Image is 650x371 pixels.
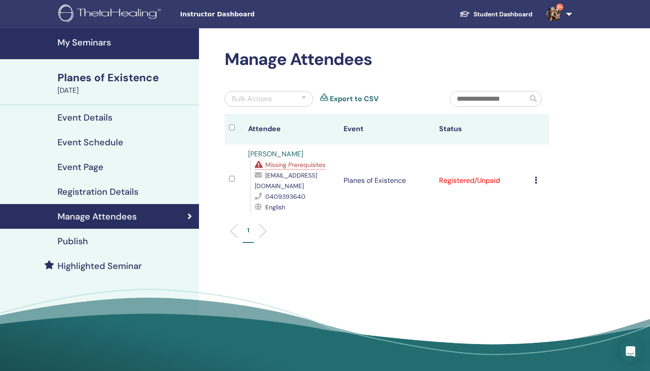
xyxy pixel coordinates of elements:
[620,341,641,362] div: Open Intercom Messenger
[57,186,138,197] h4: Registration Details
[255,171,317,190] span: [EMAIL_ADDRESS][DOMAIN_NAME]
[57,37,194,48] h4: My Seminars
[180,10,313,19] span: Instructor Dashboard
[225,49,549,70] h2: Manage Attendees
[57,162,103,172] h4: Event Page
[57,70,194,85] div: Planes of Existence
[57,236,88,246] h4: Publish
[244,114,339,144] th: Attendee
[459,10,470,18] img: graduation-cap-white.svg
[57,261,142,271] h4: Highlighted Seminar
[339,144,435,217] td: Planes of Existence
[265,203,285,211] span: English
[452,6,539,23] a: Student Dashboard
[232,94,272,104] div: Bulk Actions
[556,4,563,11] span: 9+
[57,137,123,148] h4: Event Schedule
[57,85,194,96] div: [DATE]
[339,114,435,144] th: Event
[57,112,112,123] h4: Event Details
[58,4,164,24] img: logo.png
[247,226,249,235] p: 1
[52,70,199,96] a: Planes of Existence[DATE]
[330,94,379,104] a: Export to CSV
[547,7,561,21] img: default.jpg
[57,211,137,222] h4: Manage Attendees
[265,161,325,169] span: Missing Prerequisites
[265,193,306,201] span: 0409393640
[248,149,303,159] a: [PERSON_NAME]
[435,114,530,144] th: Status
